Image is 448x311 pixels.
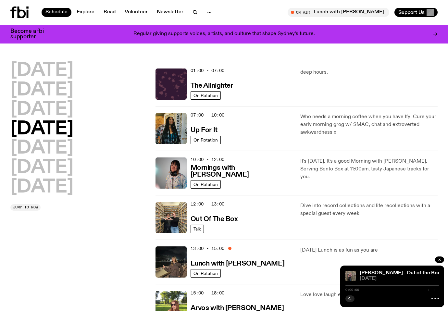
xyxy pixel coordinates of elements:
a: Mornings with [PERSON_NAME] [191,163,293,178]
a: Lunch with [PERSON_NAME] [191,259,284,267]
a: On Rotation [191,180,221,189]
a: On Rotation [191,269,221,278]
span: On Rotation [193,137,218,142]
span: Support Us [398,9,425,15]
a: The Allnighter [191,81,233,89]
a: Out Of The Box [191,215,238,223]
button: [DATE] [10,101,73,119]
span: 01:00 - 07:00 [191,68,224,74]
img: Kate Saap & Jenn Tran [345,271,356,281]
button: [DATE] [10,120,73,138]
button: [DATE] [10,159,73,177]
button: [DATE] [10,178,73,196]
span: 12:00 - 13:00 [191,201,224,207]
button: Jump to now [10,204,41,211]
p: Love love laugh every Thursyay [300,291,438,299]
button: [DATE] [10,62,73,80]
span: 07:00 - 10:00 [191,112,224,118]
a: Schedule [42,8,71,17]
span: 0:00:00 [345,288,359,292]
a: Explore [73,8,98,17]
p: Regular giving supports voices, artists, and culture that shape Sydney’s future. [133,31,315,37]
img: Ify - a Brown Skin girl with black braided twists, looking up to the side with her tongue stickin... [156,113,187,144]
p: It's [DATE]. It's a good Morning with [PERSON_NAME]. Serving Bento Box at 11:00am, tasty Japanese... [300,157,438,181]
a: Talk [191,225,204,233]
span: -:--:-- [425,288,439,292]
h3: Up For It [191,127,218,134]
button: On AirLunch with [PERSON_NAME] [288,8,389,17]
span: Talk [193,226,201,231]
h3: Mornings with [PERSON_NAME] [191,165,293,178]
a: Volunteer [121,8,152,17]
span: On Rotation [193,271,218,276]
a: Read [100,8,119,17]
span: On Rotation [193,182,218,187]
span: On Rotation [193,93,218,98]
button: [DATE] [10,139,73,157]
p: Dive into record collections and life recollections with a special guest every week [300,202,438,218]
img: Kana Frazer is smiling at the camera with her head tilted slightly to her left. She wears big bla... [156,157,187,189]
a: [PERSON_NAME] - Out of the Box [360,270,440,276]
button: [DATE] [10,81,73,99]
a: Newsletter [153,8,187,17]
span: 10:00 - 12:00 [191,156,224,163]
span: [DATE] [360,276,439,281]
a: Up For It [191,126,218,134]
h3: Become a fbi supporter [10,29,52,40]
span: 13:00 - 15:00 [191,245,224,252]
h3: Out Of The Box [191,216,238,223]
button: Support Us [394,8,438,17]
p: [DATE] Lunch is as fun as you are [300,246,438,254]
p: Who needs a morning coffee when you have Ify! Cure your early morning grog w/ SMAC, chat and extr... [300,113,438,136]
h3: Lunch with [PERSON_NAME] [191,260,284,267]
p: deep hours. [300,68,438,76]
span: 15:00 - 18:00 [191,290,224,296]
span: Jump to now [13,205,38,209]
a: On Rotation [191,91,221,100]
img: Izzy Page stands above looking down at Opera Bar. She poses in front of the Harbour Bridge in the... [156,246,187,278]
h3: The Allnighter [191,82,233,89]
img: Matt and Kate stand in the music library and make a heart shape with one hand each. [156,202,187,233]
a: On Rotation [191,136,221,144]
